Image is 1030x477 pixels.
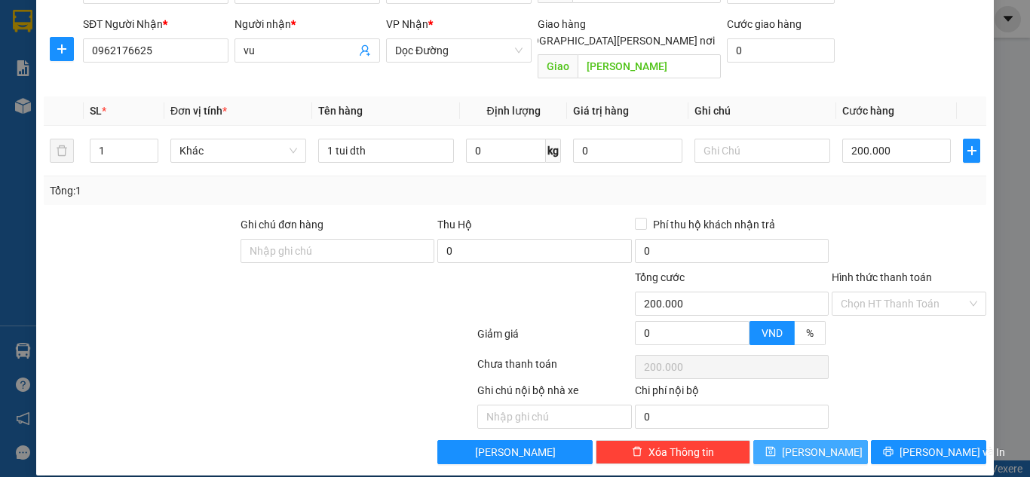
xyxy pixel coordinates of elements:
label: Cước giao hàng [727,18,802,30]
button: deleteXóa Thông tin [596,440,750,464]
span: [GEOGRAPHIC_DATA][PERSON_NAME] nơi [509,32,721,49]
input: Ghi Chú [694,139,830,163]
span: Phí thu hộ khách nhận trả [647,216,781,233]
span: plus [964,145,979,157]
input: Cước giao hàng [727,38,835,63]
span: Tên hàng [318,105,363,117]
span: Giao hàng [538,18,586,30]
span: [PERSON_NAME] [782,444,863,460]
span: Giao [538,54,578,78]
button: delete [50,139,74,163]
span: Đơn vị tính [170,105,227,117]
span: Khác [179,139,297,162]
button: [PERSON_NAME] [437,440,592,464]
span: Cước hàng [842,105,894,117]
span: Giá trị hàng [573,105,629,117]
div: Ghi chú nội bộ nhà xe [477,382,632,405]
span: Định lượng [486,105,540,117]
input: 0 [573,139,682,163]
div: Người nhận [235,16,380,32]
button: plus [50,37,74,61]
span: delete [632,446,642,458]
div: Chi phí nội bộ [635,382,829,405]
span: kg [546,139,561,163]
label: Hình thức thanh toán [832,271,932,283]
span: save [765,446,776,458]
th: Ghi chú [688,96,836,126]
div: Giảm giá [476,326,633,352]
button: plus [963,139,980,163]
div: SĐT Người Nhận [83,16,228,32]
span: [PERSON_NAME] và In [900,444,1005,460]
button: printer[PERSON_NAME] và In [871,440,986,464]
span: user-add [359,44,371,57]
span: Tổng cước [635,271,685,283]
span: VP Nhận [386,18,428,30]
input: VD: Bàn, Ghế [318,139,454,163]
span: SL [90,105,102,117]
label: Ghi chú đơn hàng [241,219,323,231]
input: Ghi chú đơn hàng [241,239,434,263]
input: Nhập ghi chú [477,405,632,429]
span: VND [762,327,783,339]
span: plus [51,43,73,55]
span: printer [883,446,894,458]
span: [PERSON_NAME] [475,444,556,460]
span: Dọc Đường [395,39,523,62]
span: % [806,327,814,339]
span: Xóa Thông tin [648,444,714,460]
div: Tổng: 1 [50,182,399,199]
span: Thu Hộ [437,219,472,231]
button: save[PERSON_NAME] [753,440,869,464]
input: Dọc đường [578,54,721,78]
div: Chưa thanh toán [476,356,633,382]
